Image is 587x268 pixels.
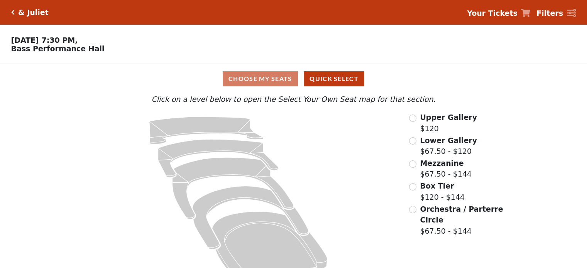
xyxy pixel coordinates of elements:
[420,204,504,237] label: $67.50 - $144
[420,182,454,190] span: Box Tier
[79,94,508,105] p: Click on a level below to open the Select Your Own Seat map for that section.
[420,136,477,145] span: Lower Gallery
[420,180,465,202] label: $120 - $144
[536,9,563,17] strong: Filters
[420,205,503,224] span: Orchestra / Parterre Circle
[158,139,279,177] path: Lower Gallery - Seats Available: 97
[536,8,576,19] a: Filters
[149,117,263,144] path: Upper Gallery - Seats Available: 163
[467,8,530,19] a: Your Tickets
[304,71,364,86] button: Quick Select
[11,10,15,15] a: Click here to go back to filters
[420,135,477,157] label: $67.50 - $120
[420,113,477,121] span: Upper Gallery
[420,158,472,180] label: $67.50 - $144
[420,112,477,134] label: $120
[467,9,518,17] strong: Your Tickets
[420,159,464,167] span: Mezzanine
[18,8,49,17] h5: & Juliet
